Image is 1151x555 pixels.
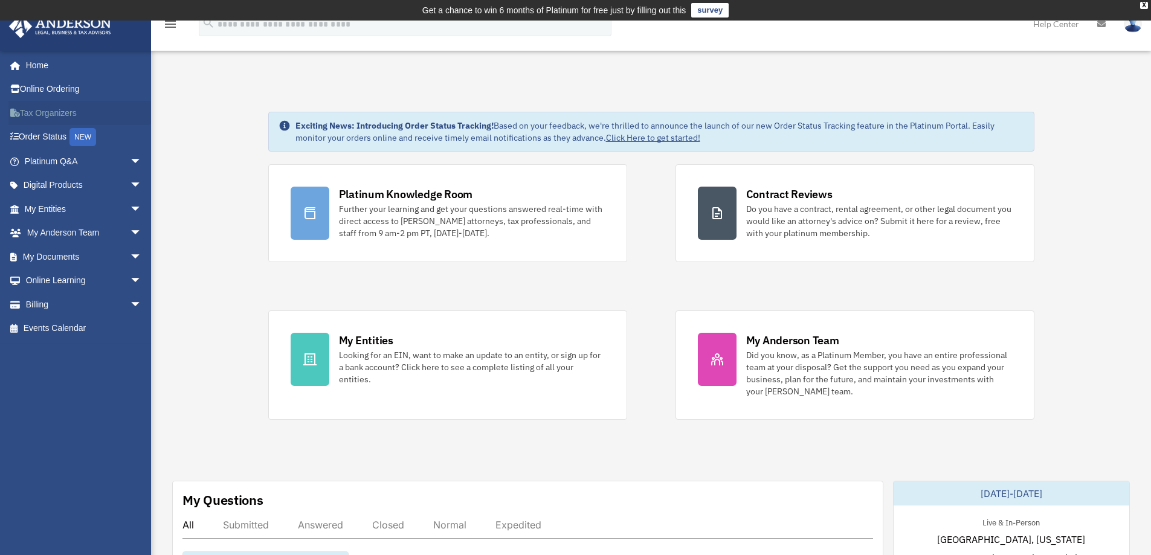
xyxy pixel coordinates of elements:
[433,519,466,531] div: Normal
[130,221,154,246] span: arrow_drop_down
[69,128,96,146] div: NEW
[163,17,178,31] i: menu
[8,77,160,101] a: Online Ordering
[606,132,700,143] a: Click Here to get started!
[202,16,215,30] i: search
[130,269,154,294] span: arrow_drop_down
[675,310,1034,420] a: My Anderson Team Did you know, as a Platinum Member, you have an entire professional team at your...
[130,292,154,317] span: arrow_drop_down
[298,519,343,531] div: Answered
[339,333,393,348] div: My Entities
[130,197,154,222] span: arrow_drop_down
[937,532,1085,547] span: [GEOGRAPHIC_DATA], [US_STATE]
[746,203,1012,239] div: Do you have a contract, rental agreement, or other legal document you would like an attorney's ad...
[422,3,686,18] div: Get a chance to win 6 months of Platinum for free just by filling out this
[746,349,1012,397] div: Did you know, as a Platinum Member, you have an entire professional team at your disposal? Get th...
[1140,2,1148,9] div: close
[495,519,541,531] div: Expedited
[894,481,1129,505] div: [DATE]-[DATE]
[8,245,160,269] a: My Documentsarrow_drop_down
[8,269,160,293] a: Online Learningarrow_drop_down
[182,519,194,531] div: All
[8,292,160,316] a: Billingarrow_drop_down
[746,333,839,348] div: My Anderson Team
[8,221,160,245] a: My Anderson Teamarrow_drop_down
[8,125,160,150] a: Order StatusNEW
[8,316,160,341] a: Events Calendar
[163,21,178,31] a: menu
[130,149,154,174] span: arrow_drop_down
[182,491,263,509] div: My Questions
[130,245,154,269] span: arrow_drop_down
[675,164,1034,262] a: Contract Reviews Do you have a contract, rental agreement, or other legal document you would like...
[339,203,605,239] div: Further your learning and get your questions answered real-time with direct access to [PERSON_NAM...
[130,173,154,198] span: arrow_drop_down
[8,197,160,221] a: My Entitiesarrow_drop_down
[268,164,627,262] a: Platinum Knowledge Room Further your learning and get your questions answered real-time with dire...
[339,349,605,385] div: Looking for an EIN, want to make an update to an entity, or sign up for a bank account? Click her...
[295,120,1024,144] div: Based on your feedback, we're thrilled to announce the launch of our new Order Status Tracking fe...
[372,519,404,531] div: Closed
[8,149,160,173] a: Platinum Q&Aarrow_drop_down
[973,515,1049,528] div: Live & In-Person
[746,187,833,202] div: Contract Reviews
[1124,15,1142,33] img: User Pic
[8,173,160,197] a: Digital Productsarrow_drop_down
[5,14,115,38] img: Anderson Advisors Platinum Portal
[268,310,627,420] a: My Entities Looking for an EIN, want to make an update to an entity, or sign up for a bank accoun...
[8,53,154,77] a: Home
[295,120,494,131] strong: Exciting News: Introducing Order Status Tracking!
[223,519,269,531] div: Submitted
[339,187,473,202] div: Platinum Knowledge Room
[8,101,160,125] a: Tax Organizers
[691,3,729,18] a: survey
